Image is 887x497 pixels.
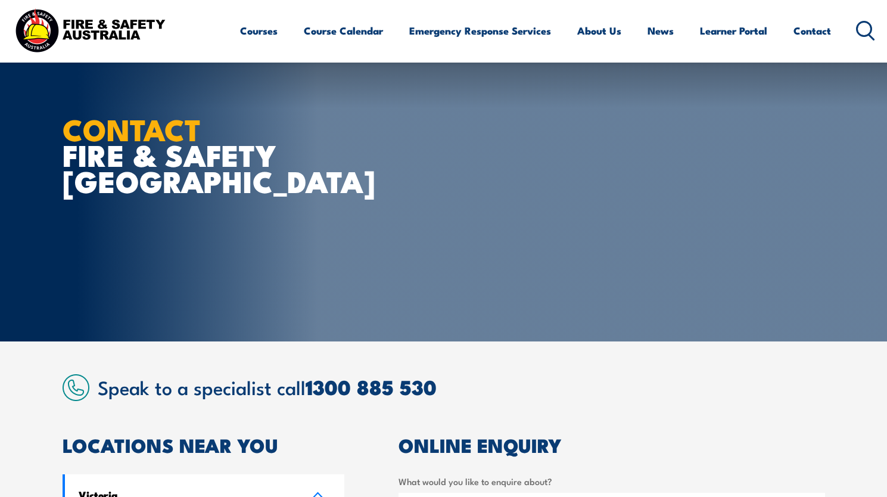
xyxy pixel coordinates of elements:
[399,436,825,453] h2: ONLINE ENQUIRY
[63,436,345,453] h2: LOCATIONS NEAR YOU
[63,105,201,151] strong: CONTACT
[409,15,551,46] a: Emergency Response Services
[399,474,825,488] label: What would you like to enquire about?
[648,15,674,46] a: News
[306,371,437,402] a: 1300 885 530
[240,15,278,46] a: Courses
[577,15,621,46] a: About Us
[304,15,383,46] a: Course Calendar
[98,376,825,397] h2: Speak to a specialist call
[700,15,767,46] a: Learner Portal
[793,15,831,46] a: Contact
[63,116,357,193] h1: FIRE & SAFETY [GEOGRAPHIC_DATA]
